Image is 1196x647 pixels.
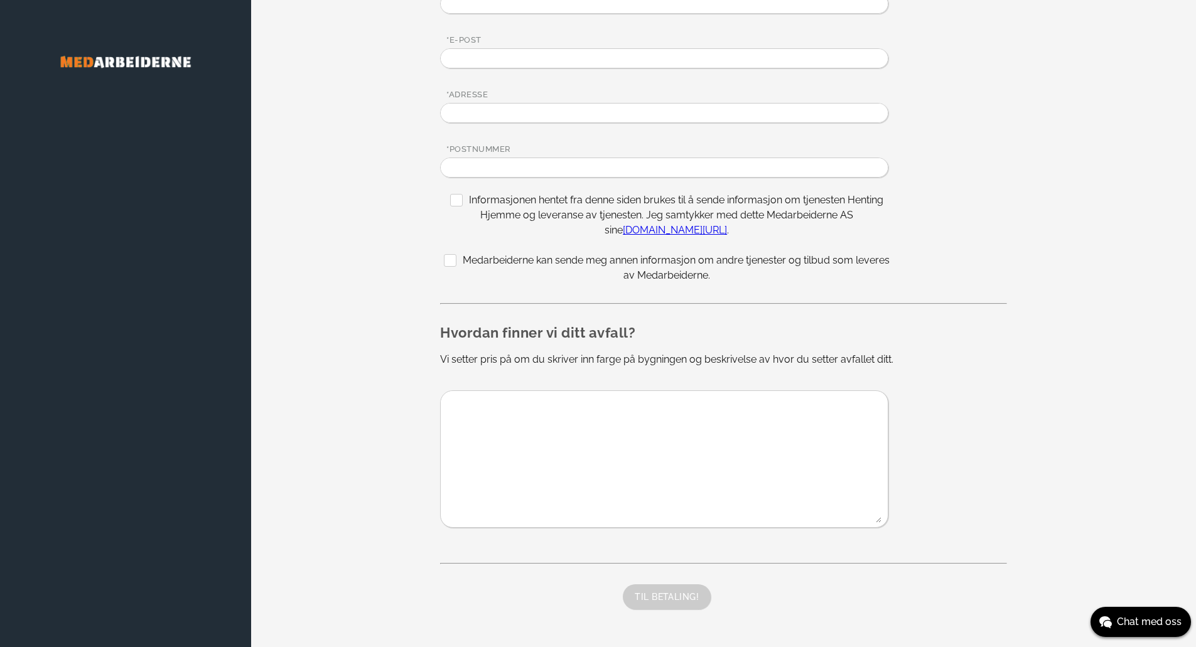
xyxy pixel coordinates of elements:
[1117,614,1182,629] span: Chat med oss
[446,144,511,154] span: *postnummer
[440,352,1007,367] p: Vi setter pris på om du skriver inn farge på bygningen og beskrivelse av hvor du setter avfallet ...
[25,38,226,86] img: Banner
[440,324,635,341] span: Hvordan finner vi ditt avfall?
[469,194,883,236] span: Informasjonen hentet fra denne siden brukes til å sende informasjon om tjenesten Henting Hjemme o...
[1091,607,1191,637] button: Chat med oss
[446,35,482,45] span: *e-post
[463,254,890,281] span: Medarbeiderne kan sende meg annen informasjon om andre tjenester og tilbud som leveres av Medarbe...
[623,584,711,609] button: TIL BETALING!
[623,224,727,236] a: [DOMAIN_NAME][URL]
[446,90,488,99] span: *adresse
